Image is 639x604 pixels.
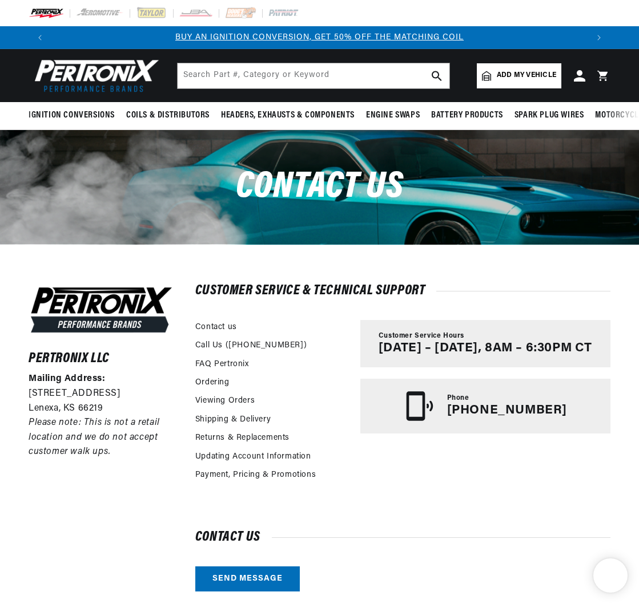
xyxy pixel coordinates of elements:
p: [PHONE_NUMBER] [447,403,567,418]
summary: Spark Plug Wires [509,102,590,129]
summary: Engine Swaps [360,102,425,129]
span: Ignition Conversions [29,110,115,121]
h2: Contact us [195,532,610,543]
span: Customer Service Hours [379,331,464,341]
a: Payment, Pricing & Promotions [195,469,316,481]
a: Shipping & Delivery [195,414,271,426]
button: Translation missing: en.sections.announcements.previous_announcement [29,26,51,49]
strong: Mailing Address: [29,374,106,383]
button: search button [424,63,449,88]
summary: Headers, Exhausts & Components [215,102,360,129]
span: Spark Plug Wires [515,110,584,121]
summary: Coils & Distributors [120,102,215,129]
span: Phone [447,394,469,403]
div: 1 of 3 [51,31,588,44]
span: Battery Products [431,110,503,121]
a: BUY AN IGNITION CONVERSION, GET 50% OFF THE MATCHING COIL [175,33,464,42]
span: Contact us [236,169,404,206]
a: Viewing Orders [195,395,255,407]
p: [STREET_ADDRESS] [29,387,174,402]
a: FAQ Pertronix [195,358,249,371]
a: Add my vehicle [477,63,561,88]
a: Returns & Replacements [195,432,290,444]
a: Updating Account Information [195,451,311,463]
a: Call Us ([PHONE_NUMBER]) [195,339,307,352]
button: Translation missing: en.sections.announcements.next_announcement [588,26,610,49]
p: [DATE] – [DATE], 8AM – 6:30PM CT [379,341,592,356]
a: Contact us [195,321,237,334]
span: Coils & Distributors [126,110,210,121]
summary: Ignition Conversions [29,102,120,129]
a: Phone [PHONE_NUMBER] [360,379,610,433]
span: Headers, Exhausts & Components [221,110,355,121]
em: Please note: This is not a retail location and we do not accept customer walk ups. [29,418,160,456]
p: Lenexa, KS 66219 [29,402,174,416]
summary: Battery Products [425,102,509,129]
h6: Pertronix LLC [29,353,174,364]
a: Send message [195,566,300,592]
input: Search Part #, Category or Keyword [178,63,449,88]
div: Announcement [51,31,588,44]
span: Engine Swaps [366,110,420,121]
h2: Customer Service & Technical Support [195,285,610,297]
span: Add my vehicle [497,70,556,81]
img: Pertronix [29,56,160,95]
a: Ordering [195,376,230,389]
